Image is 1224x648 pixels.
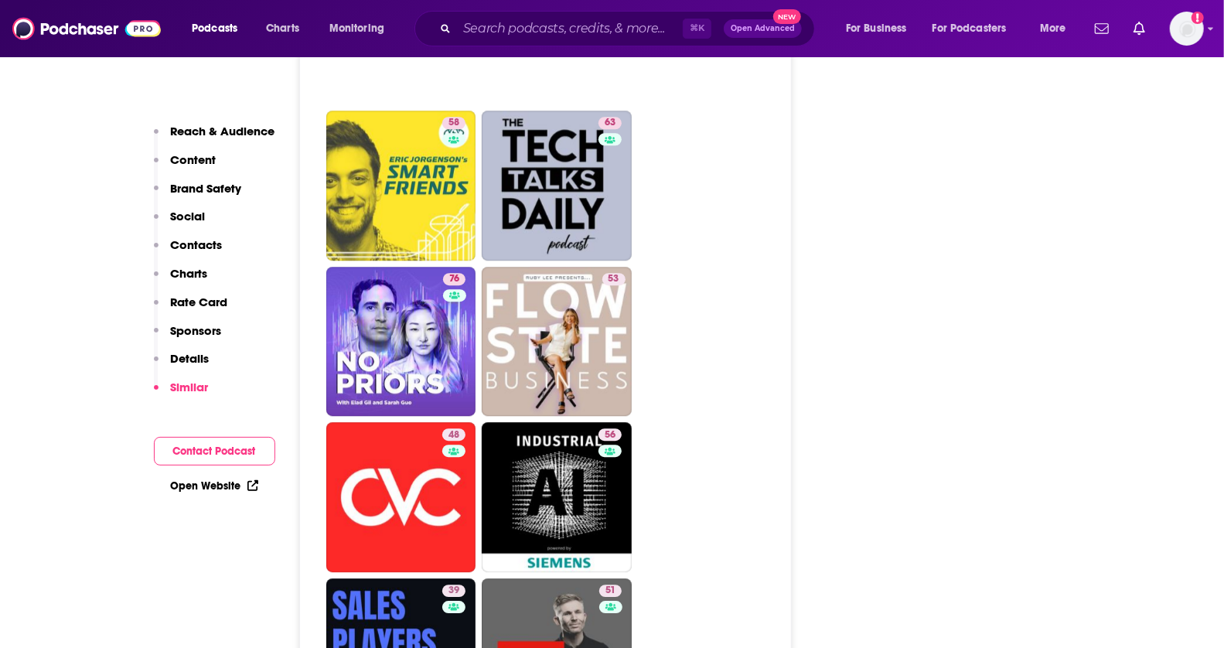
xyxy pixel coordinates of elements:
a: 58 [442,117,465,129]
button: open menu [1029,16,1086,41]
p: Social [171,209,206,223]
a: 56 [598,428,622,441]
a: Show notifications dropdown [1127,15,1151,42]
button: Show profile menu [1170,12,1204,46]
p: Content [171,152,217,167]
button: open menu [181,16,257,41]
button: open menu [835,16,926,41]
button: Content [154,152,217,181]
button: Reach & Audience [154,124,275,152]
span: 56 [605,428,615,443]
button: open menu [319,16,404,41]
span: For Business [846,18,907,39]
a: 39 [442,585,465,597]
span: Open Advanced [731,25,795,32]
button: Charts [154,266,208,295]
p: Similar [171,380,209,394]
a: 53 [602,273,626,285]
button: Sponsors [154,323,222,352]
span: Monitoring [329,18,384,39]
p: Charts [171,266,208,281]
button: Social [154,209,206,237]
a: 76 [326,267,476,417]
p: Brand Safety [171,181,242,196]
a: 48 [326,422,476,572]
span: More [1040,18,1066,39]
span: Logged in as jacruz [1170,12,1204,46]
p: Reach & Audience [171,124,275,138]
p: Contacts [171,237,223,252]
span: 76 [449,271,459,287]
a: 76 [443,273,465,285]
button: open menu [922,16,1029,41]
button: Similar [154,380,209,408]
button: Rate Card [154,295,228,323]
a: Charts [256,16,309,41]
a: 51 [599,585,622,597]
span: Charts [266,18,299,39]
p: Details [171,351,210,366]
button: Open AdvancedNew [724,19,802,38]
button: Details [154,351,210,380]
p: Sponsors [171,323,222,338]
span: 51 [605,583,615,599]
a: 63 [482,111,632,261]
span: Podcasts [192,18,237,39]
a: 58 [326,111,476,261]
a: 48 [442,428,465,441]
span: 63 [605,115,615,131]
span: 48 [448,428,459,443]
p: Rate Card [171,295,228,309]
a: Open Website [171,479,258,493]
button: Contacts [154,237,223,266]
span: New [773,9,801,24]
div: Search podcasts, credits, & more... [429,11,830,46]
button: Contact Podcast [154,437,275,466]
img: Podchaser - Follow, Share and Rate Podcasts [12,14,161,43]
a: 53 [482,267,632,417]
span: ⌘ K [683,19,711,39]
a: 56 [482,422,632,572]
span: 39 [448,583,459,599]
input: Search podcasts, credits, & more... [457,16,683,41]
a: 63 [598,117,622,129]
button: Brand Safety [154,181,242,210]
span: For Podcasters [932,18,1007,39]
span: 58 [448,115,459,131]
a: Show notifications dropdown [1089,15,1115,42]
img: User Profile [1170,12,1204,46]
svg: Add a profile image [1192,12,1204,24]
span: 53 [609,271,619,287]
